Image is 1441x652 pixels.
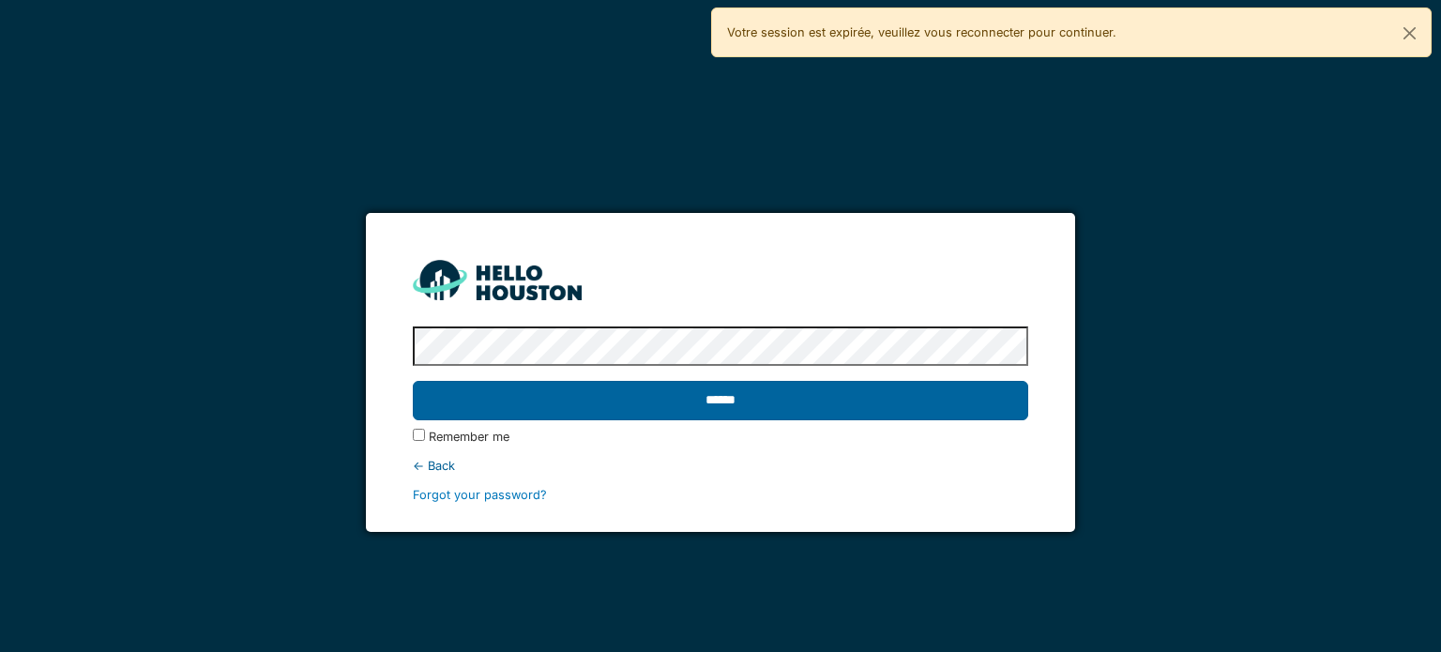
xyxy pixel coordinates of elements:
[711,8,1432,57] div: Votre session est expirée, veuillez vous reconnecter pour continuer.
[413,260,582,300] img: HH_line-BYnF2_Hg.png
[429,428,509,446] label: Remember me
[413,457,1027,475] div: ← Back
[1388,8,1431,58] button: Close
[413,488,547,502] a: Forgot your password?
